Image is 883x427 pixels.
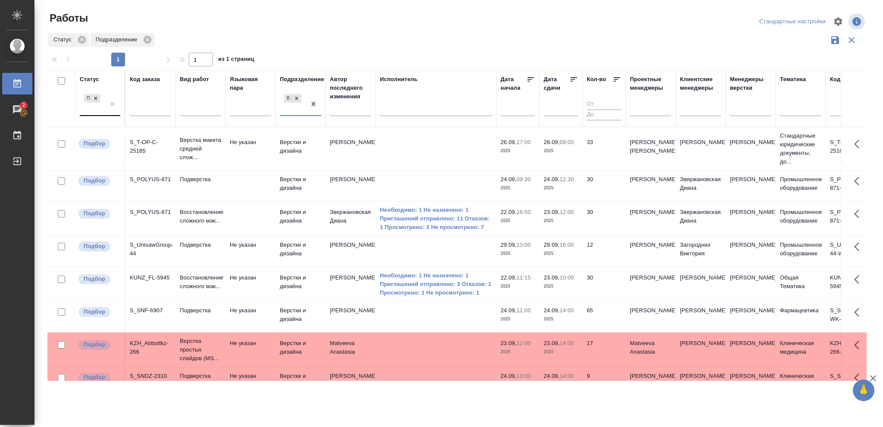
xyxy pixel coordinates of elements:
[78,372,120,383] div: Можно подбирать исполнителей
[130,306,171,315] div: S_SNF-6907
[730,339,771,348] p: [PERSON_NAME]
[218,54,254,66] span: из 1 страниц
[130,273,171,282] div: KUNZ_FL-5945
[130,372,171,380] div: S_SNDZ-2310
[560,373,574,379] p: 14:00
[544,380,578,389] p: 2025
[849,171,870,192] button: Здесь прячутся важные кнопки
[582,134,626,164] td: 33
[326,269,376,299] td: [PERSON_NAME]
[853,380,874,401] button: 🙏
[544,373,560,379] p: 24.09,
[517,176,531,182] p: 09:30
[676,367,726,398] td: [PERSON_NAME]
[517,209,531,215] p: 16:50
[130,138,171,155] div: S_T-OP-C-25185
[780,75,806,84] div: Тематика
[730,306,771,315] p: [PERSON_NAME]
[276,171,326,201] td: Верстки и дизайна
[730,138,771,147] p: [PERSON_NAME]
[849,335,870,355] button: Здесь прячутся важные кнопки
[326,335,376,365] td: Matveeva Anastasia
[626,204,676,234] td: [PERSON_NAME]
[130,75,160,84] div: Код заказа
[53,35,75,44] p: Статус
[849,134,870,154] button: Здесь прячутся важные кнопки
[517,139,531,145] p: 17:00
[276,204,326,234] td: Верстки и дизайна
[560,176,574,182] p: 12:30
[676,335,726,365] td: [PERSON_NAME]
[96,35,140,44] p: Подразделение
[544,315,578,323] p: 2025
[326,367,376,398] td: [PERSON_NAME]
[91,33,154,47] div: Подразделение
[225,302,276,332] td: Не указан
[501,348,535,356] p: 2025
[676,302,726,332] td: [PERSON_NAME]
[225,335,276,365] td: Не указан
[230,75,271,92] div: Языковая пара
[826,302,876,332] td: S_SNF-6907-WK-005
[826,335,876,365] td: KZH_Abbottkz-266-WK-008
[582,171,626,201] td: 30
[276,367,326,398] td: Верстки и дизайна
[544,340,560,346] p: 23.09,
[780,273,821,291] p: Общая Тематика
[517,373,531,379] p: 13:00
[225,236,276,267] td: Не указан
[560,242,574,248] p: 16:00
[326,204,376,234] td: Звержановская Диана
[225,134,276,164] td: Не указан
[501,217,535,225] p: 2025
[501,282,535,291] p: 2025
[130,208,171,217] div: S_POLYUS-871
[84,176,105,185] p: Подбор
[517,242,531,248] p: 13:00
[544,139,560,145] p: 28.09,
[78,208,120,220] div: Можно подбирать исполнителей
[78,138,120,150] div: Можно подбирать исполнителей
[676,134,726,164] td: [PERSON_NAME]
[626,367,676,398] td: [PERSON_NAME]
[544,282,578,291] p: 2025
[544,176,560,182] p: 24.09,
[780,132,821,166] p: Стандартные юридические документы, до...
[283,93,302,104] div: Верстки и дизайна
[676,269,726,299] td: [PERSON_NAME]
[626,171,676,201] td: [PERSON_NAME]
[517,307,531,314] p: 11:00
[830,75,863,84] div: Код работы
[276,134,326,164] td: Верстки и дизайна
[501,176,517,182] p: 24.09,
[84,340,105,349] p: Подбор
[780,339,821,356] p: Клиническая медицина
[130,339,171,356] div: KZH_Abbottkz-266
[849,204,870,224] button: Здесь прячутся важные кнопки
[582,302,626,332] td: 65
[47,11,88,25] span: Работы
[827,32,843,48] button: Сохранить фильтры
[280,75,324,84] div: Подразделение
[501,340,517,346] p: 23.09,
[180,136,221,162] p: Верстка макета средней слож...
[730,75,771,92] div: Менеджеры верстки
[560,209,574,215] p: 12:00
[276,236,326,267] td: Верстки и дизайна
[630,138,671,155] p: [PERSON_NAME], [PERSON_NAME]
[780,306,821,315] p: Фармацевтика
[544,217,578,225] p: 2025
[544,249,578,258] p: 2025
[17,101,30,110] span: 2
[84,373,105,382] p: Подбор
[544,242,560,248] p: 29.09,
[276,269,326,299] td: Верстки и дизайна
[582,367,626,398] td: 9
[130,241,171,258] div: S_UnisawGroup-44
[501,209,517,215] p: 22.09,
[826,269,876,299] td: KUNZ_FL-5945-WK-004
[849,302,870,323] button: Здесь прячутся важные кнопки
[676,171,726,201] td: Звержановская Диана
[560,139,574,145] p: 09:00
[680,75,721,92] div: Клиентские менеджеры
